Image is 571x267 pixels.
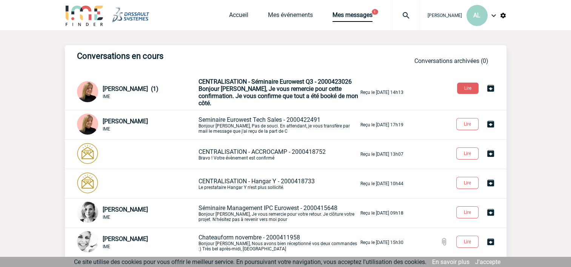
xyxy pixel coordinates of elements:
span: IME [103,126,110,132]
p: Reçu le [DATE] 09h18 [360,210,403,216]
button: Lire [456,118,479,130]
span: Seminaire Eurowest Tech Sales - 2000422491 [199,116,320,123]
img: Archiver la conversation [486,178,495,187]
div: Conversation privée : Client - Agence [77,231,197,254]
span: CENTRALISATION - Séminaire Eurowest Q3 - 2000423026 [199,78,352,85]
img: Archiver la conversation [486,84,495,93]
img: photonotifcontact.png [77,143,98,164]
button: Lire [456,147,479,160]
a: CENTRALISATION - Hangar Y - 2000418733Le prestataire Hangar Y n'est plus sollicité. Reçu le [DATE... [77,180,403,187]
p: Bonjour [PERSON_NAME], Nous avons bien réceptionné vos deux commandes :) Très bel après-midi, [GE... [199,234,359,252]
a: CENTRALISATION - ACCROCAMP - 2000418752Bravo ! Votre évènement est confirmé Reçu le [DATE] 13h07 [77,150,403,157]
button: 1 [372,9,378,15]
a: [PERSON_NAME] IME Séminaire Management IPC Eurowest - 2000415648Bonjour [PERSON_NAME], Je vous re... [77,209,403,216]
a: [PERSON_NAME] (1) IME CENTRALISATION - Séminaire Eurowest Q3 - 2000423026Bonjour [PERSON_NAME], J... [77,88,403,95]
span: IME [103,94,110,99]
span: CENTRALISATION - Hangar Y - 2000418733 [199,178,315,185]
a: Lire [450,208,486,215]
span: Bonjour [PERSON_NAME], Je vous remercie pour cette confirmation. Je vous confirme que tout a été ... [199,85,358,107]
span: [PERSON_NAME] [103,235,148,242]
span: IME [103,244,110,249]
img: 131233-0.png [77,114,98,135]
a: [PERSON_NAME] IME Chateauform novembre - 2000411958Bonjour [PERSON_NAME], Nous avons bien récepti... [77,238,403,246]
img: Archiver la conversation [486,149,495,158]
span: AL [473,12,480,19]
span: [PERSON_NAME] (1) [103,85,159,92]
p: Reçu le [DATE] 14h13 [360,90,403,95]
button: Lire [457,83,479,94]
p: Bonjour [PERSON_NAME], Pas de souci. En attendant, je vous transfère par mail le message que j'ai... [199,116,359,134]
span: CENTRALISATION - ACCROCAMP - 2000418752 [199,148,326,155]
span: [PERSON_NAME] [428,13,462,18]
div: Conversation privée : Client - Agence [77,143,197,166]
p: Bravo ! Votre évènement est confirmé [199,148,359,161]
a: Lire [450,149,486,157]
a: Mes messages [332,11,372,22]
img: 103019-1.png [77,202,98,223]
button: Lire [456,206,479,218]
a: [PERSON_NAME] IME Seminaire Eurowest Tech Sales - 2000422491Bonjour [PERSON_NAME], Pas de souci. ... [77,121,403,128]
p: Le prestataire Hangar Y n'est plus sollicité. [199,178,359,190]
span: Ce site utilise des cookies pour vous offrir le meilleur service. En poursuivant votre navigation... [74,258,426,265]
div: Conversation privée : Client - Agence [77,172,197,195]
a: Accueil [229,11,248,22]
a: Lire [450,238,486,245]
span: [PERSON_NAME] [103,118,148,125]
p: Reçu le [DATE] 13h07 [360,152,403,157]
div: Conversation privée : Client - Agence [77,81,197,104]
a: Mes événements [268,11,313,22]
p: Reçu le [DATE] 10h44 [360,181,403,186]
img: IME-Finder [65,5,104,26]
a: En savoir plus [432,258,469,265]
span: IME [103,215,110,220]
img: 103013-0.jpeg [77,231,98,252]
a: Lire [450,179,486,186]
p: Bonjour [PERSON_NAME], Je vous remercie pour votre retour. Je clôture votre projet. N'hésitez pas... [199,204,359,222]
img: Archiver la conversation [486,208,495,217]
span: Chateauform novembre - 2000411958 [199,234,300,241]
span: [PERSON_NAME] [103,206,148,213]
a: Lire [451,84,486,91]
img: Archiver la conversation [486,237,495,246]
div: Conversation privée : Client - Agence [77,202,197,224]
h3: Conversations en cours [77,51,303,61]
img: photonotifcontact.png [77,172,98,193]
a: Lire [450,120,486,127]
button: Lire [456,177,479,189]
p: Reçu le [DATE] 15h30 [360,240,403,245]
div: Conversation privée : Client - Agence [77,114,197,136]
img: 131233-0.png [77,81,98,102]
img: Archiver la conversation [486,120,495,129]
a: Conversations archivées (0) [414,57,488,64]
button: Lire [456,236,479,248]
p: Reçu le [DATE] 17h19 [360,122,403,127]
a: J'accepte [475,258,500,265]
span: Séminaire Management IPC Eurowest - 2000415648 [199,204,337,212]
